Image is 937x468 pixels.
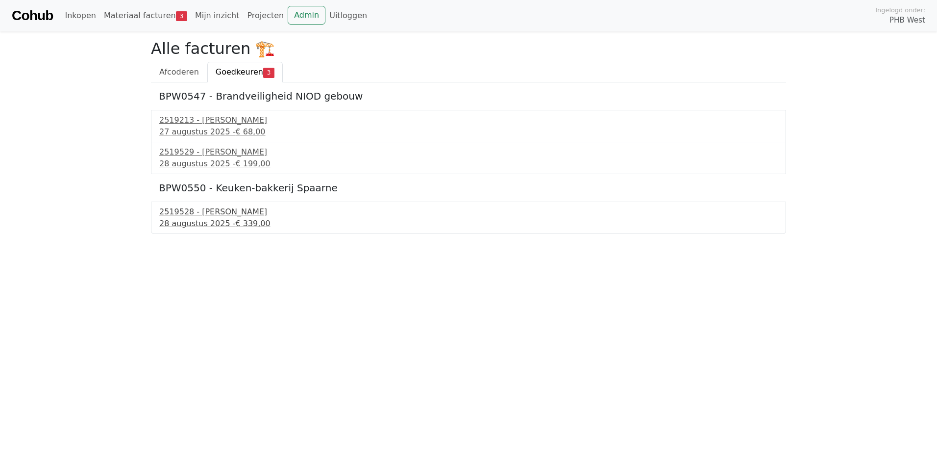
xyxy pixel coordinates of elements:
[159,206,778,218] div: 2519528 - [PERSON_NAME]
[875,5,925,15] span: Ingelogd onder:
[176,11,187,21] span: 3
[889,15,925,26] span: PHB West
[216,67,263,77] span: Goedkeuren
[243,6,288,26] a: Projecten
[159,182,778,194] h5: BPW0550 - Keuken-bakkerij Spaarne
[159,218,778,230] div: 28 augustus 2025 -
[159,158,778,170] div: 28 augustus 2025 -
[159,114,778,138] a: 2519213 - [PERSON_NAME]27 augustus 2025 -€ 68,00
[235,219,270,228] span: € 339,00
[159,67,199,77] span: Afcoderen
[100,6,191,26] a: Materiaal facturen3
[288,6,325,25] a: Admin
[159,146,778,158] div: 2519529 - [PERSON_NAME]
[12,4,53,27] a: Cohub
[235,159,270,168] span: € 199,00
[151,39,786,58] h2: Alle facturen 🏗️
[159,206,778,230] a: 2519528 - [PERSON_NAME]28 augustus 2025 -€ 339,00
[159,90,778,102] h5: BPW0547 - Brandveiligheid NIOD gebouw
[191,6,244,26] a: Mijn inzicht
[325,6,371,26] a: Uitloggen
[263,68,274,78] span: 3
[151,62,207,82] a: Afcoderen
[159,114,778,126] div: 2519213 - [PERSON_NAME]
[235,127,265,136] span: € 68,00
[61,6,99,26] a: Inkopen
[159,146,778,170] a: 2519529 - [PERSON_NAME]28 augustus 2025 -€ 199,00
[207,62,283,82] a: Goedkeuren3
[159,126,778,138] div: 27 augustus 2025 -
